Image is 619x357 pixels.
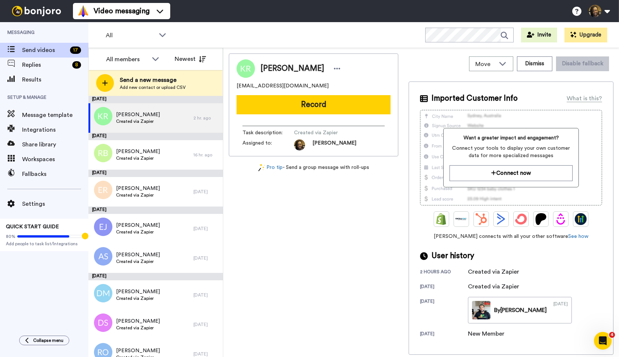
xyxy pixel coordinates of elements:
div: [DATE] [88,96,223,103]
img: er.png [94,181,112,199]
span: Connect your tools to display your own customer data for more specialized messages [450,145,573,159]
div: What is this? [567,94,602,103]
span: Imported Customer Info [431,93,518,104]
div: 17 [70,46,81,54]
span: [PERSON_NAME] [260,63,324,74]
span: Share library [22,140,88,149]
img: kr.png [94,107,112,125]
div: 2 hours ago [420,269,468,276]
div: 8 [72,61,81,69]
button: Dismiss [517,56,552,71]
img: ds.png [94,313,112,332]
div: [DATE] [420,284,468,291]
span: Task description : [242,129,294,136]
img: ej.png [94,218,112,236]
span: Want a greater impact and engagement? [450,134,573,142]
a: See how [568,234,588,239]
img: Ontraport [455,213,467,225]
span: [PERSON_NAME] [116,318,160,325]
span: [EMAIL_ADDRESS][DOMAIN_NAME] [237,82,329,90]
span: Created via Zapier [116,229,160,235]
div: [DATE] [88,170,223,177]
div: - Send a group message with roll-ups [229,164,398,171]
img: Hubspot [475,213,487,225]
button: Upgrade [564,28,607,42]
div: [DATE] [420,331,468,338]
a: By[PERSON_NAME][DATE] [468,297,572,323]
span: Video messaging [94,6,150,16]
button: Collapse menu [19,336,69,345]
span: Message template [22,111,88,119]
button: Disable fallback [556,56,609,71]
img: ActiveCampaign [495,213,507,225]
button: Record [237,95,391,114]
span: Settings [22,200,88,208]
span: QUICK START GUIDE [6,224,59,229]
img: magic-wand.svg [258,164,265,171]
img: rb.png [94,144,112,162]
button: Invite [521,28,557,42]
div: [DATE] [193,351,219,357]
span: [PERSON_NAME] [116,222,160,229]
span: [PERSON_NAME] [116,347,160,354]
span: [PERSON_NAME] [116,111,160,118]
span: Created via Zapier [116,325,160,331]
span: User history [431,250,474,261]
div: 16 hr. ago [193,152,219,158]
span: Created via Zapier [116,118,160,124]
span: Created via Zapier [116,192,160,198]
div: [DATE] [420,298,468,323]
img: abc5e097-296a-4735-87ed-30c8fcc793b4-thumb.jpg [472,301,490,319]
img: Shopify [436,213,447,225]
span: 80% [6,233,15,239]
span: [PERSON_NAME] [116,288,160,295]
div: [DATE] [193,292,219,298]
img: bj-logo-header-white.svg [9,6,64,16]
span: Replies [22,60,69,69]
span: Created via Zapier [116,295,160,301]
img: ConvertKit [515,213,527,225]
span: Created via Zapier [116,155,160,161]
span: 4 [609,332,615,338]
span: Send a new message [120,76,186,84]
div: [DATE] [193,189,219,195]
span: Fallbacks [22,170,88,178]
span: [PERSON_NAME] [116,251,160,259]
span: Created via Zapier [116,259,160,264]
span: Add new contact or upload CSV [120,84,186,90]
span: Results [22,75,88,84]
img: vm-color.svg [77,5,89,17]
div: Tooltip anchor [82,233,88,239]
span: Move [475,60,495,69]
span: All [106,31,155,40]
img: dm.png [94,284,112,302]
div: [DATE] [88,133,223,140]
span: [PERSON_NAME] connects with all your other software [420,233,602,240]
span: Integrations [22,125,88,134]
img: Patreon [535,213,547,225]
span: [PERSON_NAME] [116,185,160,192]
iframe: Intercom live chat [594,332,612,350]
div: Created via Zapier [468,267,519,276]
button: Connect now [450,165,573,181]
div: All members [106,55,148,64]
span: Assigned to: [242,139,294,150]
div: [DATE] [88,207,223,214]
span: Created via Zapier [294,129,364,136]
img: Image of Kimathi Reed-Bandele [237,59,255,78]
div: By [PERSON_NAME] [494,306,547,315]
span: Workspaces [22,155,88,164]
a: Pro tip [258,164,283,171]
div: [DATE] [193,226,219,232]
div: 2 hr. ago [193,115,219,121]
img: ACg8ocJE5Uraz61bcHa36AdWwJTeO_LDPOXCjjSOJ9PocmjUJMRKBvQ=s96-c [294,139,305,150]
img: as.png [94,247,112,266]
img: Drip [555,213,567,225]
div: [DATE] [553,301,568,319]
span: [PERSON_NAME] [116,148,160,155]
span: Send videos [22,46,67,55]
img: GoHighLevel [575,213,587,225]
div: New Member [468,329,505,338]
